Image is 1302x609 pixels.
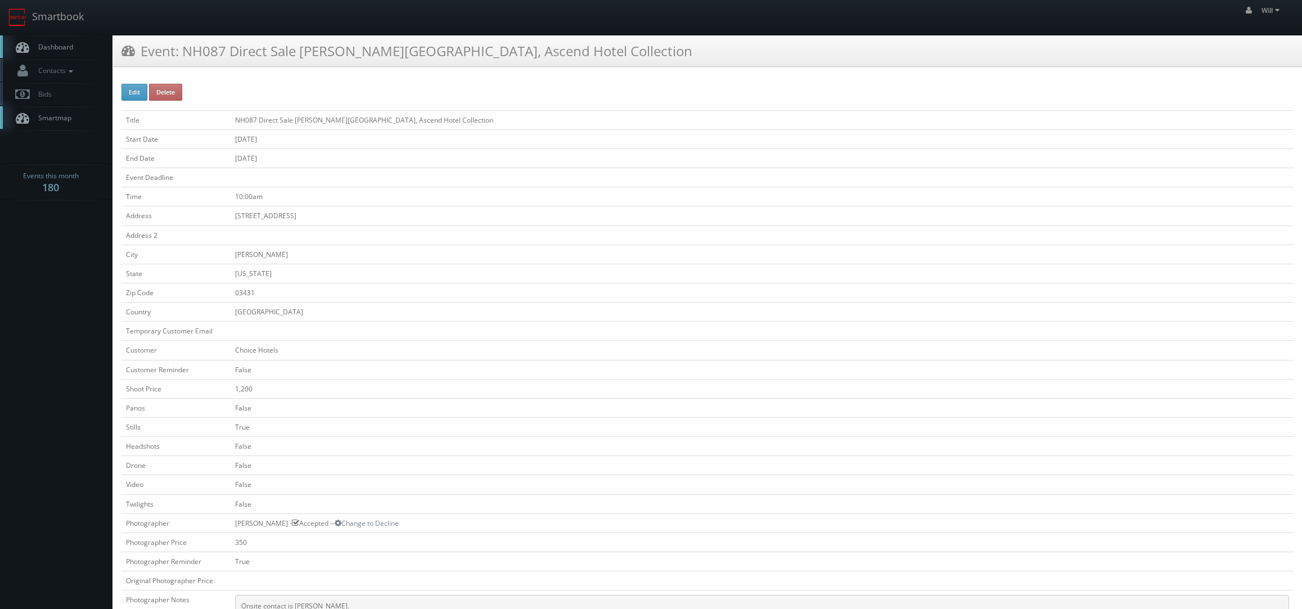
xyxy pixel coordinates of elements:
[121,571,231,590] td: Original Photographer Price
[121,475,231,494] td: Video
[121,206,231,225] td: Address
[121,245,231,264] td: City
[33,113,71,123] span: Smartmap
[231,417,1294,436] td: True
[121,322,231,341] td: Temporary Customer Email
[231,264,1294,283] td: [US_STATE]
[231,533,1294,552] td: 350
[121,303,231,322] td: Country
[33,42,73,52] span: Dashboard
[121,41,692,61] h3: Event: NH087 Direct Sale [PERSON_NAME][GEOGRAPHIC_DATA], Ascend Hotel Collection
[121,552,231,571] td: Photographer Reminder
[121,417,231,436] td: Stills
[231,187,1294,206] td: 10:00am
[231,456,1294,475] td: False
[231,206,1294,225] td: [STREET_ADDRESS]
[231,360,1294,379] td: False
[231,398,1294,417] td: False
[231,341,1294,360] td: Choice Hotels
[121,398,231,417] td: Panos
[231,148,1294,168] td: [DATE]
[121,264,231,283] td: State
[121,456,231,475] td: Drone
[121,129,231,148] td: Start Date
[149,84,182,101] button: Delete
[231,437,1294,456] td: False
[23,170,79,182] span: Events this month
[121,225,231,245] td: Address 2
[33,66,76,75] span: Contacts
[231,245,1294,264] td: [PERSON_NAME]
[335,518,399,528] a: Change to Decline
[231,303,1294,322] td: [GEOGRAPHIC_DATA]
[121,494,231,513] td: Twilights
[231,129,1294,148] td: [DATE]
[121,110,231,129] td: Title
[231,475,1294,494] td: False
[121,379,231,398] td: Shoot Price
[231,513,1294,533] td: [PERSON_NAME] - Accepted --
[121,148,231,168] td: End Date
[42,181,59,194] strong: 180
[231,283,1294,302] td: 03431
[8,8,26,26] img: smartbook-logo.png
[121,341,231,360] td: Customer
[121,437,231,456] td: Headshots
[121,513,231,533] td: Photographer
[231,110,1294,129] td: NH087 Direct Sale [PERSON_NAME][GEOGRAPHIC_DATA], Ascend Hotel Collection
[121,360,231,379] td: Customer Reminder
[231,552,1294,571] td: True
[121,533,231,552] td: Photographer Price
[231,379,1294,398] td: 1,200
[121,187,231,206] td: Time
[121,84,147,101] button: Edit
[1262,6,1283,15] span: Will
[121,168,231,187] td: Event Deadline
[121,283,231,302] td: Zip Code
[231,494,1294,513] td: False
[33,89,52,99] span: Bids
